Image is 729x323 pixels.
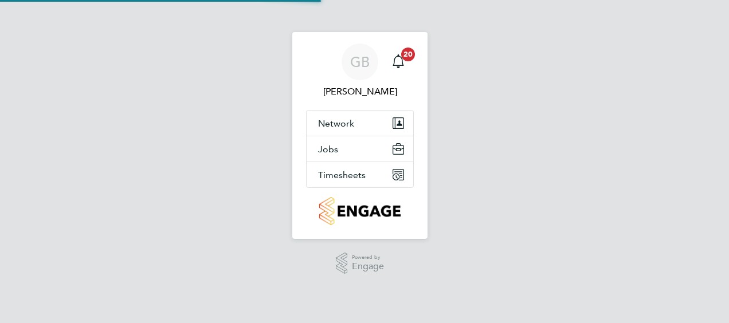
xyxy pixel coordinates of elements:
span: Timesheets [318,170,366,180]
span: GB [350,54,370,69]
img: countryside-properties-logo-retina.png [319,197,400,225]
a: GB[PERSON_NAME] [306,44,414,99]
button: Timesheets [307,162,413,187]
span: Jobs [318,144,338,155]
a: Powered byEngage [336,253,385,274]
nav: Main navigation [292,32,428,239]
a: 20 [387,44,410,80]
span: Gary Bickel [306,85,414,99]
a: Go to home page [306,197,414,225]
span: Network [318,118,354,129]
span: Powered by [352,253,384,262]
button: Network [307,111,413,136]
span: Engage [352,262,384,271]
button: Jobs [307,136,413,161]
span: 20 [401,48,415,61]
